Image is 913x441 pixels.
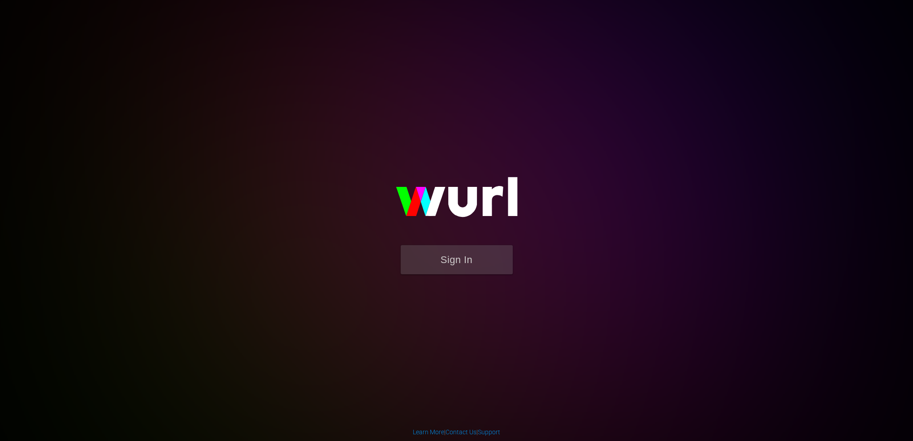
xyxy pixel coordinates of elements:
img: wurl-logo-on-black-223613ac3d8ba8fe6dc639794a292ebdb59501304c7dfd60c99c58986ef67473.svg [367,158,546,245]
button: Sign In [401,245,513,274]
a: Contact Us [446,428,476,436]
a: Learn More [413,428,444,436]
div: | | [413,428,500,437]
a: Support [478,428,500,436]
